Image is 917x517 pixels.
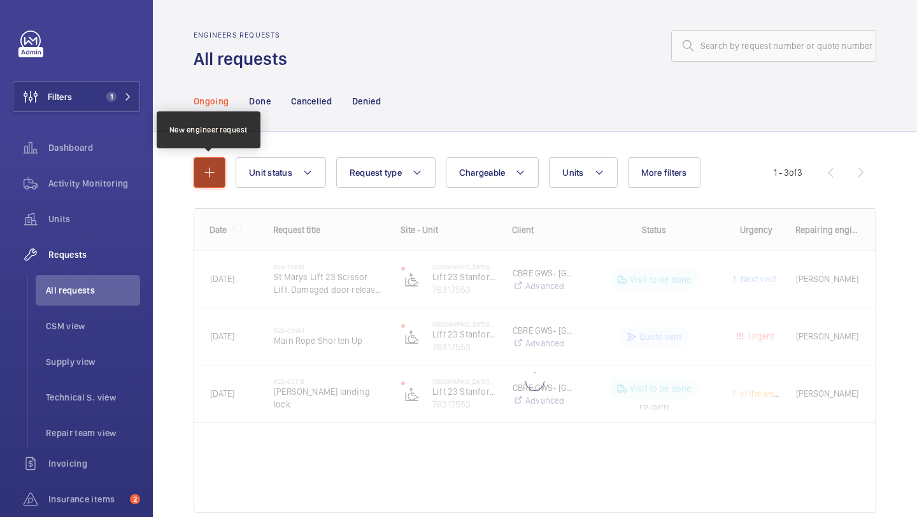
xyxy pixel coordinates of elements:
[336,157,436,188] button: Request type
[194,95,229,108] p: Ongoing
[48,90,72,103] span: Filters
[562,167,583,178] span: Units
[48,177,140,190] span: Activity Monitoring
[291,95,332,108] p: Cancelled
[641,167,687,178] span: More filters
[46,320,140,332] span: CSM view
[169,124,248,136] div: New engineer request
[48,457,140,470] span: Invoicing
[46,391,140,404] span: Technical S. view
[350,167,402,178] span: Request type
[13,81,140,112] button: Filters1
[46,355,140,368] span: Supply view
[48,213,140,225] span: Units
[194,31,295,39] h2: Engineers requests
[46,284,140,297] span: All requests
[789,167,797,178] span: of
[48,141,140,154] span: Dashboard
[48,493,125,506] span: Insurance items
[549,157,617,188] button: Units
[671,30,876,62] input: Search by request number or quote number
[194,47,295,71] h1: All requests
[352,95,381,108] p: Denied
[106,92,117,102] span: 1
[774,168,802,177] span: 1 - 3 3
[48,248,140,261] span: Requests
[459,167,506,178] span: Chargeable
[446,157,539,188] button: Chargeable
[236,157,326,188] button: Unit status
[249,95,270,108] p: Done
[46,427,140,439] span: Repair team view
[130,494,140,504] span: 2
[628,157,700,188] button: More filters
[249,167,292,178] span: Unit status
